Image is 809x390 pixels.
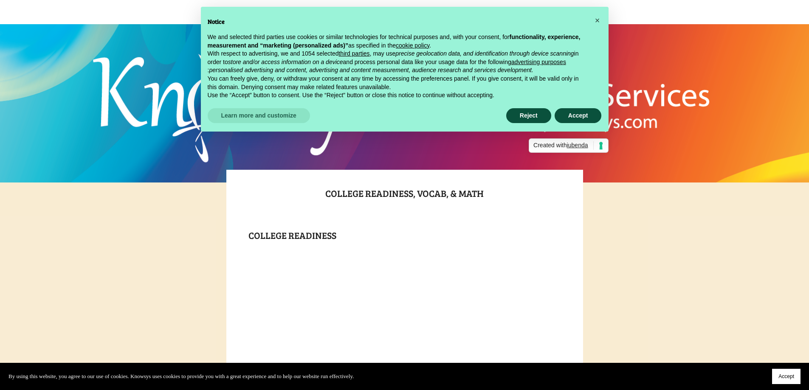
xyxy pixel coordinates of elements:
button: third parties [338,50,369,58]
strong: functionality, experience, measurement and “marketing (personalized ads)” [208,34,581,49]
span: Created with [533,141,593,150]
button: Accept [772,369,801,384]
h1: College readiness, Vocab, & Math [248,185,561,216]
button: advertising purposes [511,58,566,67]
button: Learn more and customize [208,108,310,123]
span: Accept [778,373,794,379]
em: store and/or access information on a device [228,59,343,65]
h1: College Readiness [248,227,561,243]
em: precise geolocation data, and identification through device scanning [395,50,574,57]
a: Created withiubenda [529,138,608,153]
span: iubenda [567,142,588,149]
button: Accept [555,108,602,123]
button: Close this notice [591,14,604,27]
p: With respect to advertising, we and 1054 selected , may use in order to and process personal data... [208,50,588,75]
p: Use the “Accept” button to consent. Use the “Reject” button or close this notice to continue with... [208,91,588,100]
p: You can freely give, deny, or withdraw your consent at any time by accessing the preferences pane... [208,75,588,91]
button: Reject [506,108,551,123]
a: cookie policy [396,42,429,49]
p: By using this website, you agree to our use of cookies. Knowsys uses cookies to provide you with ... [8,372,354,381]
em: personalised advertising and content, advertising and content measurement, audience research and ... [209,67,533,73]
h2: Notice [208,17,588,26]
span: × [595,16,600,25]
p: We and selected third parties use cookies or similar technologies for technical purposes and, wit... [208,33,588,50]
